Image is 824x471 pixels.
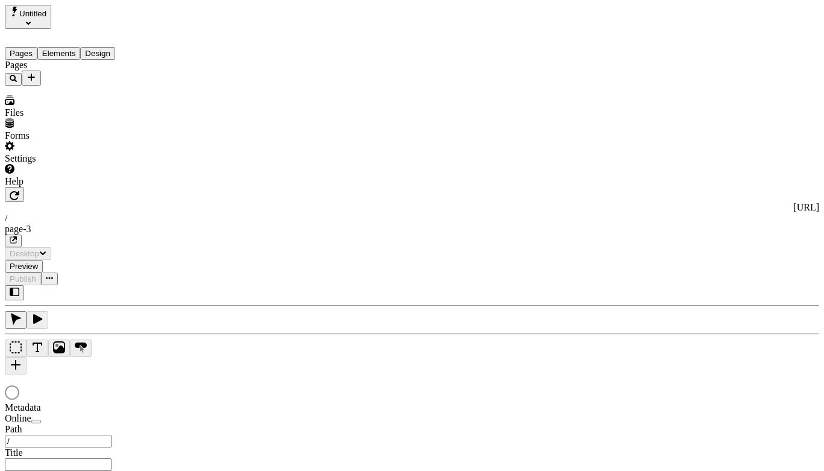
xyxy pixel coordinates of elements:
button: Desktop [5,247,51,260]
button: Text [27,340,48,357]
div: Files [5,107,149,118]
button: Button [70,340,92,357]
span: Online [5,413,31,423]
button: Image [48,340,70,357]
button: Pages [5,47,37,60]
button: Publish [5,273,41,285]
div: Metadata [5,402,149,413]
span: Untitled [19,9,46,18]
div: Settings [5,153,149,164]
button: Preview [5,260,43,273]
span: Preview [10,262,38,271]
span: Publish [10,274,36,283]
div: Help [5,176,149,187]
span: Desktop [10,249,39,258]
span: Title [5,447,23,458]
button: Elements [37,47,81,60]
div: Pages [5,60,149,71]
div: page-3 [5,224,819,235]
div: / [5,213,819,224]
div: Forms [5,130,149,141]
button: Box [5,340,27,357]
span: Path [5,424,22,434]
button: Add new [22,71,41,86]
div: [URL] [5,202,819,213]
button: Select site [5,5,51,29]
button: Design [80,47,115,60]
